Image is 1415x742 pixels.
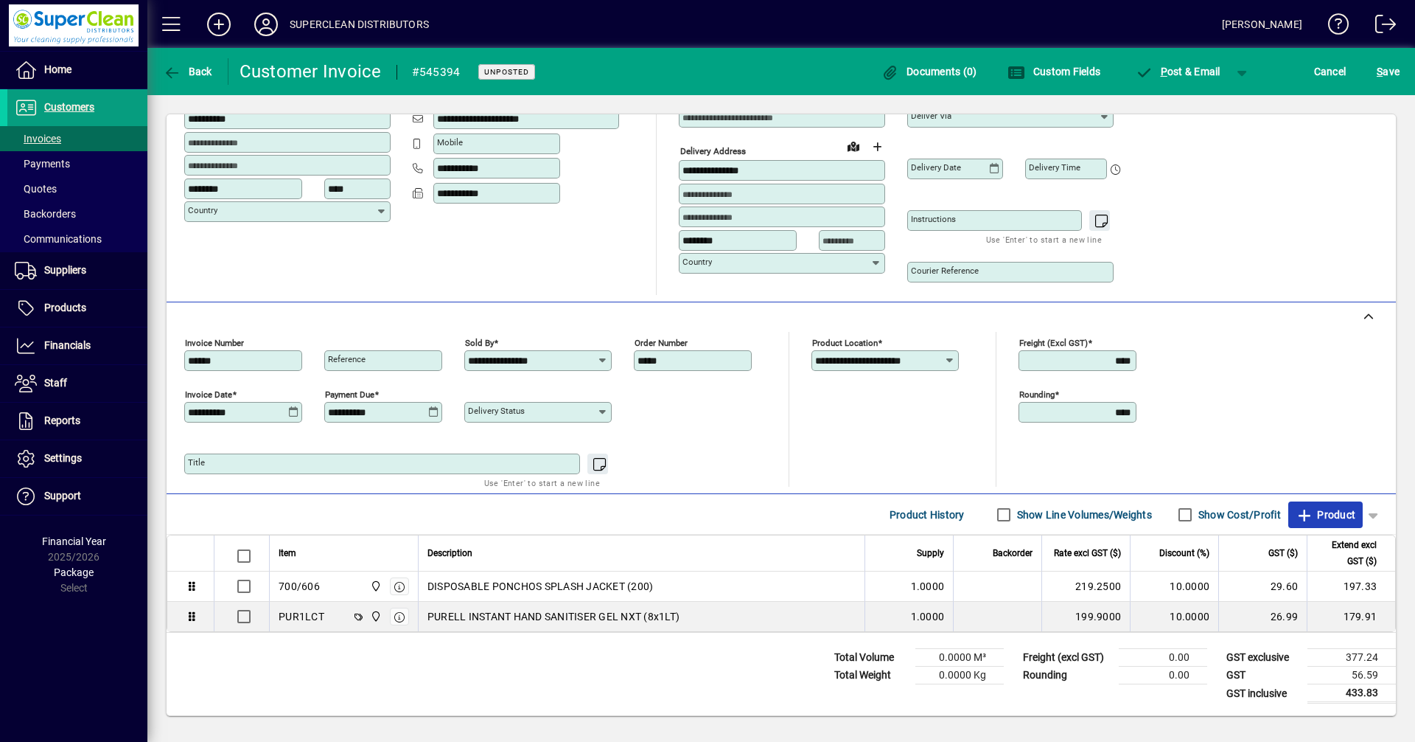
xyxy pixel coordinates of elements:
mat-label: Title [188,457,205,468]
a: View on map [842,134,865,158]
span: Superclean Distributors [366,608,383,625]
span: Backorder [993,545,1033,561]
button: Save [1373,58,1403,85]
span: Supply [917,545,944,561]
a: Settings [7,440,147,477]
a: Invoices [7,126,147,151]
a: Financials [7,327,147,364]
mat-label: Instructions [911,214,956,224]
app-page-header-button: Back [147,58,228,85]
mat-label: Invoice number [185,338,244,348]
a: Home [7,52,147,89]
label: Show Cost/Profit [1195,507,1281,522]
td: 29.60 [1218,572,1307,602]
td: 377.24 [1307,649,1396,667]
button: Product [1288,502,1363,528]
span: Back [163,66,212,77]
mat-label: Reference [328,354,366,364]
mat-label: Country [682,257,712,267]
a: Support [7,478,147,515]
a: Communications [7,226,147,252]
span: Financials [44,339,91,351]
mat-label: Courier Reference [911,266,979,276]
span: GST ($) [1268,545,1298,561]
span: Documents (0) [881,66,977,77]
label: Show Line Volumes/Weights [1014,507,1152,522]
span: Reports [44,415,80,426]
div: 700/606 [279,579,320,594]
td: GST exclusive [1219,649,1307,667]
button: Post & Email [1128,58,1228,85]
td: GST inclusive [1219,684,1307,703]
td: Rounding [1016,667,1119,684]
span: Unposted [484,67,529,77]
span: Support [44,490,81,502]
span: Product History [890,503,965,527]
mat-hint: Use 'Enter' to start a new line [484,474,600,491]
a: Staff [7,365,147,402]
span: Product [1296,503,1355,527]
td: Total Volume [827,649,915,667]
span: Custom Fields [1007,66,1100,77]
span: ost & Email [1135,66,1220,77]
td: 433.83 [1307,684,1396,703]
td: 0.0000 Kg [915,667,1004,684]
a: Reports [7,403,147,440]
td: 197.33 [1307,572,1395,602]
span: Suppliers [44,264,86,276]
a: Logout [1364,3,1397,51]
mat-label: Order number [635,338,688,348]
a: Suppliers [7,252,147,289]
a: Quotes [7,176,147,201]
mat-hint: Use 'Enter' to start a new line [986,231,1102,248]
button: Cancel [1310,58,1350,85]
span: Payments [15,158,70,170]
button: Choose address [865,135,889,159]
span: Rate excl GST ($) [1054,545,1121,561]
mat-label: Invoice date [185,389,232,400]
span: Cancel [1314,60,1346,83]
span: Superclean Distributors [366,578,383,594]
td: 0.00 [1119,649,1207,667]
span: Invoices [15,133,61,145]
span: Item [279,545,296,561]
span: Settings [44,452,82,464]
mat-label: Delivery status [468,406,525,416]
mat-label: Delivery time [1029,162,1080,173]
span: ave [1377,60,1400,83]
a: Knowledge Base [1317,3,1349,51]
button: Add [195,11,242,38]
td: GST [1219,667,1307,684]
mat-label: Payment due [325,389,374,400]
span: Products [44,302,86,313]
span: P [1161,66,1167,77]
mat-label: Product location [812,338,878,348]
div: [PERSON_NAME] [1222,13,1302,36]
span: PURELL INSTANT HAND SANITISER GEL NXT (8x1LT) [427,609,679,624]
td: Total Weight [827,667,915,684]
span: Communications [15,233,102,245]
span: S [1377,66,1383,77]
a: Products [7,290,147,327]
mat-label: Country [188,205,217,215]
mat-label: Delivery date [911,162,961,173]
mat-label: Freight (excl GST) [1019,338,1088,348]
div: #545394 [412,60,461,84]
td: 26.99 [1218,602,1307,631]
span: Home [44,63,71,75]
span: Extend excl GST ($) [1316,537,1377,569]
td: 10.0000 [1130,602,1218,631]
span: Package [54,566,94,578]
span: Staff [44,377,67,389]
mat-label: Mobile [437,137,463,148]
div: Customer Invoice [240,60,382,83]
span: Description [427,545,472,561]
span: Discount (%) [1159,545,1209,561]
span: DISPOSABLE PONCHOS SPLASH JACKET (200) [427,579,654,594]
span: 1.0000 [911,579,945,594]
mat-label: Rounding [1019,389,1055,400]
span: Backorders [15,208,76,220]
button: Profile [242,11,290,38]
td: 10.0000 [1130,572,1218,602]
div: 219.2500 [1051,579,1121,594]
